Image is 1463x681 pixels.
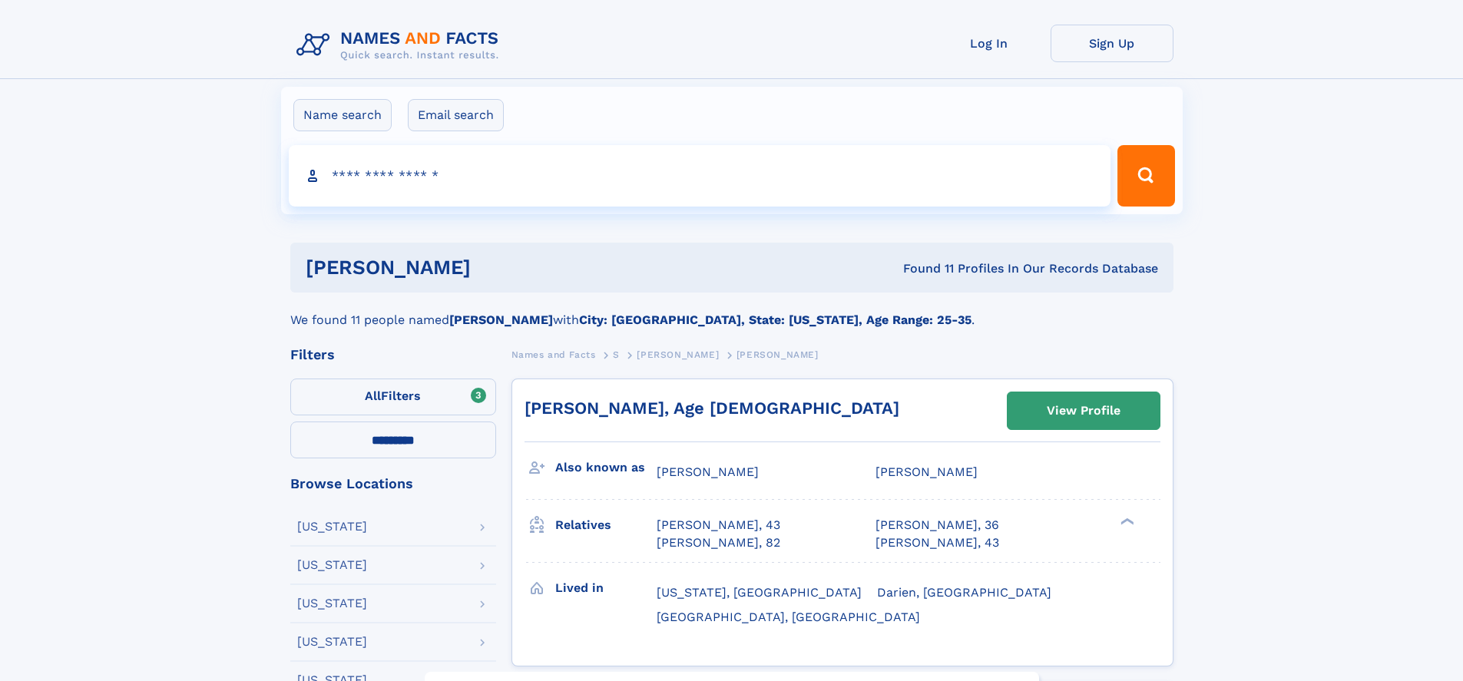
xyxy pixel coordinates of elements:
a: Names and Facts [511,345,596,364]
a: [PERSON_NAME], 43 [875,534,999,551]
div: Filters [290,348,496,362]
span: [US_STATE], [GEOGRAPHIC_DATA] [657,585,862,600]
b: City: [GEOGRAPHIC_DATA], State: [US_STATE], Age Range: 25-35 [579,312,971,327]
a: View Profile [1008,392,1160,429]
a: [PERSON_NAME], 43 [657,517,780,534]
span: [PERSON_NAME] [875,464,978,479]
h3: Lived in [555,575,657,601]
a: S [613,345,620,364]
div: We found 11 people named with . [290,293,1173,329]
b: [PERSON_NAME] [449,312,553,327]
div: Found 11 Profiles In Our Records Database [687,260,1158,277]
h3: Also known as [555,455,657,481]
input: search input [289,145,1111,207]
div: ❯ [1117,517,1135,527]
span: All [365,388,381,403]
div: [US_STATE] [297,597,367,610]
div: [US_STATE] [297,521,367,533]
a: Sign Up [1051,25,1173,62]
span: [PERSON_NAME] [736,349,819,360]
div: View Profile [1047,393,1120,428]
a: [PERSON_NAME], 36 [875,517,999,534]
label: Filters [290,379,496,415]
a: [PERSON_NAME], 82 [657,534,780,551]
span: [PERSON_NAME] [637,349,719,360]
div: Browse Locations [290,477,496,491]
label: Name search [293,99,392,131]
div: [US_STATE] [297,559,367,571]
h3: Relatives [555,512,657,538]
img: Logo Names and Facts [290,25,511,66]
button: Search Button [1117,145,1174,207]
span: [PERSON_NAME] [657,464,759,479]
a: Log In [928,25,1051,62]
h1: [PERSON_NAME] [306,258,687,277]
div: [US_STATE] [297,636,367,648]
span: S [613,349,620,360]
span: Darien, [GEOGRAPHIC_DATA] [877,585,1051,600]
a: [PERSON_NAME], Age [DEMOGRAPHIC_DATA] [525,398,899,418]
span: [GEOGRAPHIC_DATA], [GEOGRAPHIC_DATA] [657,610,920,624]
a: [PERSON_NAME] [637,345,719,364]
label: Email search [408,99,504,131]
